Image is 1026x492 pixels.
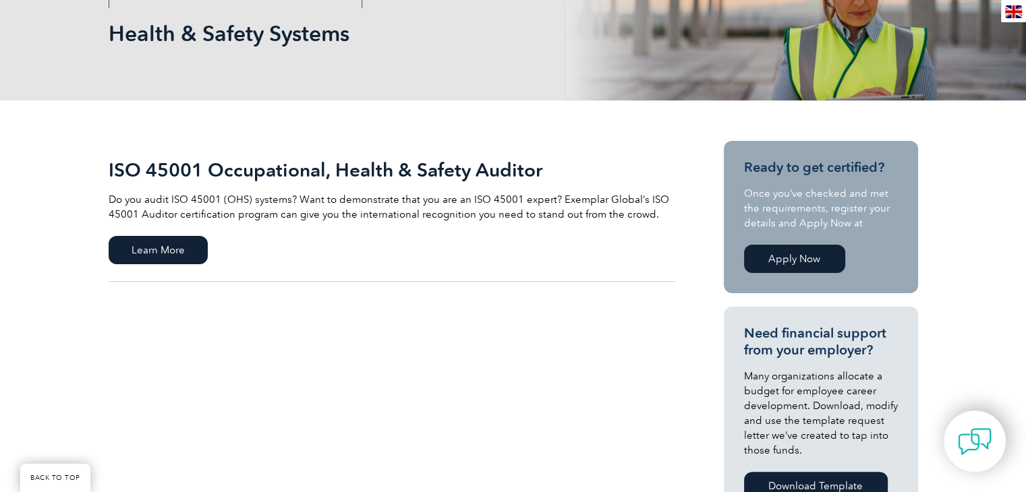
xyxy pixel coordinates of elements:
img: contact-chat.png [958,425,992,458]
h1: Health & Safety Systems [109,20,627,47]
span: Learn More [109,236,208,264]
a: Apply Now [744,245,845,273]
img: en [1005,5,1022,18]
h3: Ready to get certified? [744,159,898,176]
a: BACK TO TOP [20,464,90,492]
a: ISO 45001 Occupational, Health & Safety Auditor Do you audit ISO 45001 (OHS) systems? Want to dem... [109,141,675,282]
h2: ISO 45001 Occupational, Health & Safety Auditor [109,159,675,181]
h3: Need financial support from your employer? [744,325,898,359]
p: Many organizations allocate a budget for employee career development. Download, modify and use th... [744,369,898,458]
p: Do you audit ISO 45001 (OHS) systems? Want to demonstrate that you are an ISO 45001 expert? Exemp... [109,192,675,222]
p: Once you’ve checked and met the requirements, register your details and Apply Now at [744,186,898,230]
